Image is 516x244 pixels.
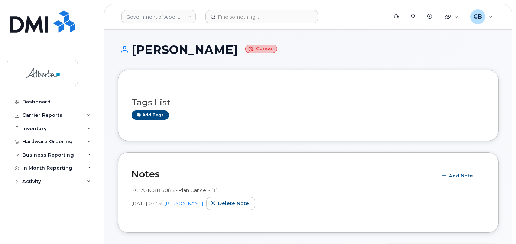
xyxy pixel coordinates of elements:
[245,45,277,53] small: Cancel
[165,200,203,206] a: [PERSON_NAME]
[218,200,249,207] span: Delete note
[132,98,485,107] h3: Tags List
[118,43,499,56] h1: [PERSON_NAME]
[206,197,255,210] button: Delete note
[132,187,218,193] span: SCTASK0815088 - Plan Cancel - (1)
[132,168,433,180] h2: Notes
[132,110,169,120] a: Add tags
[149,200,162,206] span: 07:59
[449,172,473,179] span: Add Note
[437,169,479,182] button: Add Note
[132,200,147,206] span: [DATE]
